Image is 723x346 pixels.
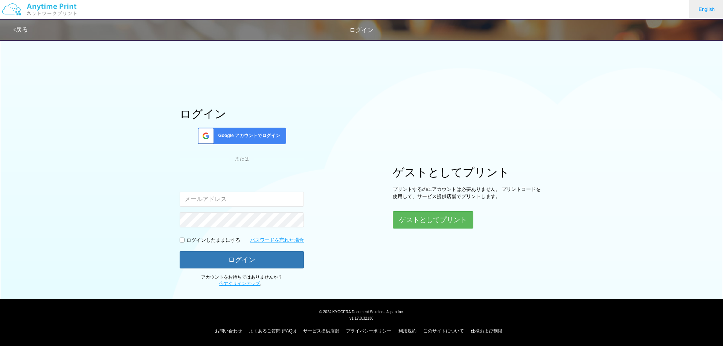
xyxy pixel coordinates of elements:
a: サービス提供店舗 [303,328,339,334]
button: ゲストとしてプリント [393,211,473,229]
p: ログインしたままにする [186,237,240,244]
a: パスワードを忘れた場合 [250,237,304,244]
h1: ログイン [180,108,304,120]
p: プリントするのにアカウントは必要ありません。 プリントコードを使用して、サービス提供店舗でプリントします。 [393,186,543,200]
button: ログイン [180,251,304,268]
a: お問い合わせ [215,328,242,334]
a: プライバシーポリシー [346,328,391,334]
a: 戻る [14,26,28,33]
a: よくあるご質問 (FAQs) [249,328,296,334]
p: アカウントをお持ちではありませんか？ [180,274,304,287]
input: メールアドレス [180,192,304,207]
span: v1.17.0.32136 [349,316,373,320]
a: 利用規約 [398,328,416,334]
h1: ゲストとしてプリント [393,166,543,178]
div: または [180,155,304,163]
a: 今すぐサインアップ [219,281,260,286]
span: ログイン [349,27,374,33]
a: 仕様および制限 [471,328,502,334]
a: このサイトについて [423,328,464,334]
span: Google アカウントでログイン [215,133,280,139]
span: 。 [219,281,264,286]
span: © 2024 KYOCERA Document Solutions Japan Inc. [319,309,404,314]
